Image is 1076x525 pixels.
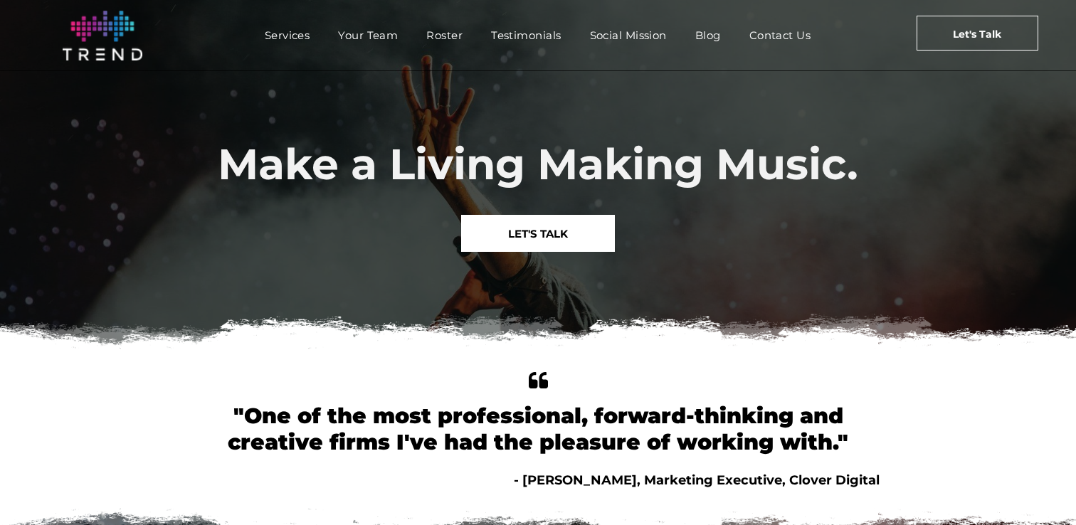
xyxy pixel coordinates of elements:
a: Testimonials [477,25,575,46]
a: Contact Us [735,25,826,46]
a: LET'S TALK [461,215,615,252]
span: Make a Living Making Music. [218,138,858,190]
a: Let's Talk [917,16,1038,51]
img: logo [63,11,142,60]
span: Let's Talk [953,16,1001,52]
span: - [PERSON_NAME], Marketing Executive, Clover Digital [514,472,880,488]
a: Social Mission [576,25,681,46]
span: LET'S TALK [508,216,568,252]
a: Roster [412,25,477,46]
a: Services [250,25,325,46]
font: "One of the most professional, forward-thinking and creative firms I've had the pleasure of worki... [228,403,848,455]
a: Your Team [324,25,412,46]
a: Blog [681,25,735,46]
